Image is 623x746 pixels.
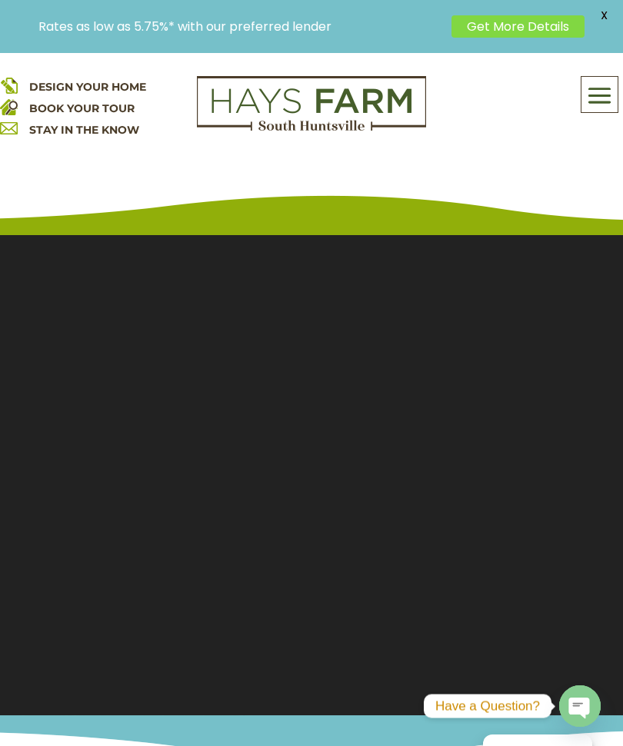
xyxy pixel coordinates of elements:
p: Rates as low as 5.75%* with our preferred lender [38,19,444,34]
img: Logo [197,76,426,131]
span: X [592,4,615,27]
a: hays farm homes huntsville development [197,121,426,134]
a: STAY IN THE KNOW [29,123,139,137]
a: DESIGN YOUR HOME [29,80,146,94]
a: Get More Details [451,15,585,38]
a: BOOK YOUR TOUR [29,101,135,115]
